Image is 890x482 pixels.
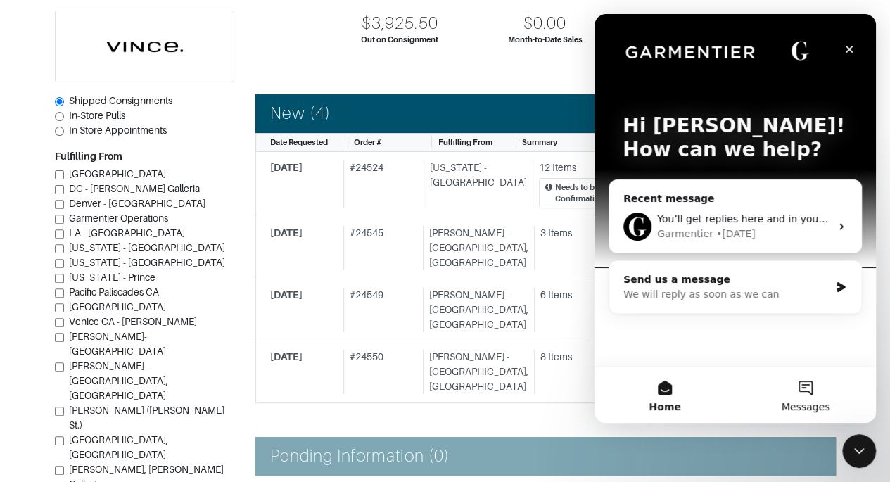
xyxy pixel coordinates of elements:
[69,434,168,460] span: [GEOGRAPHIC_DATA], [GEOGRAPHIC_DATA]
[55,362,64,372] input: [PERSON_NAME] - [GEOGRAPHIC_DATA], [GEOGRAPHIC_DATA]
[438,138,492,146] span: Fulfilling From
[69,301,166,312] span: [GEOGRAPHIC_DATA]
[270,289,303,300] span: [DATE]
[522,138,557,146] span: Summary
[270,162,303,173] span: [DATE]
[423,350,528,394] div: [PERSON_NAME] - [GEOGRAPHIC_DATA], [GEOGRAPHIC_DATA]
[343,160,418,209] div: # 24524
[540,350,810,364] div: 8 Items
[55,127,64,136] input: In Store Appointments
[270,351,303,362] span: [DATE]
[343,288,417,332] div: # 24549
[270,446,450,467] h4: Pending Information (0)
[187,388,236,398] span: Messages
[69,95,172,106] span: Shipped Consignments
[55,112,64,121] input: In-Store Pulls
[55,244,64,253] input: [US_STATE] - [GEOGRAPHIC_DATA]
[56,11,234,82] img: cyAkLTq7csKWtL9WARqkkVaF.png
[63,199,735,210] span: You’ll get replies here and in your email: ✉️ [PERSON_NAME][EMAIL_ADDRESS][DOMAIN_NAME] The team ...
[55,303,64,312] input: [GEOGRAPHIC_DATA]
[595,14,876,423] iframe: Intercom live chat
[423,288,528,332] div: [PERSON_NAME] - [GEOGRAPHIC_DATA], [GEOGRAPHIC_DATA]
[69,257,225,268] span: [US_STATE] - [GEOGRAPHIC_DATA]
[270,138,328,146] span: Date Requested
[362,13,438,34] div: $3,925.50
[69,242,225,253] span: [US_STATE] - [GEOGRAPHIC_DATA]
[69,272,155,283] span: [US_STATE] - Prince
[539,160,810,175] div: 12 Items
[69,213,168,224] span: Garmentier Operations
[55,436,64,445] input: [GEOGRAPHIC_DATA], [GEOGRAPHIC_DATA]
[54,388,86,398] span: Home
[55,97,64,106] input: Shipped Consignments
[122,213,161,227] div: • [DATE]
[55,288,64,298] input: Pacific Paliscades CA
[55,185,64,194] input: DC - [PERSON_NAME] Galleria
[69,316,197,327] span: Venice CA - [PERSON_NAME]
[842,434,876,468] iframe: Intercom live chat
[540,288,810,303] div: 6 Items
[424,160,527,209] div: [US_STATE] - [GEOGRAPHIC_DATA]
[508,34,583,46] div: Month-to-Date Sales
[55,318,64,327] input: Venice CA - [PERSON_NAME]
[14,246,267,300] div: Send us a messageWe will reply as soon as we can
[69,286,159,298] span: Pacific Paliscades CA
[69,125,167,136] span: In Store Appointments
[523,13,566,34] div: $0.00
[423,226,528,270] div: [PERSON_NAME] - [GEOGRAPHIC_DATA], [GEOGRAPHIC_DATA]
[69,198,205,209] span: Denver - [GEOGRAPHIC_DATA]
[55,259,64,268] input: [US_STATE] - [GEOGRAPHIC_DATA]
[141,353,281,409] button: Messages
[69,331,166,357] span: [PERSON_NAME]-[GEOGRAPHIC_DATA]
[555,182,804,205] div: Needs to be delivered by [DATE]! Being sent via messenger - Confirmation for first messenger is #...
[55,170,64,179] input: [GEOGRAPHIC_DATA]
[69,110,125,121] span: In-Store Pulls
[55,274,64,283] input: [US_STATE] - Prince
[69,405,224,431] span: [PERSON_NAME] ([PERSON_NAME] St.)
[69,183,200,194] span: DC - [PERSON_NAME] Galleria
[29,273,235,288] div: We will reply as soon as we can
[343,226,417,270] div: # 24545
[55,407,64,416] input: [PERSON_NAME] ([PERSON_NAME] St.)
[242,23,267,48] div: Close
[55,333,64,342] input: [PERSON_NAME]-[GEOGRAPHIC_DATA]
[343,350,417,394] div: # 24550
[55,466,64,475] input: [PERSON_NAME], [PERSON_NAME] Galleria
[55,215,64,224] input: Garmentier Operations
[270,227,303,239] span: [DATE]
[69,168,166,179] span: [GEOGRAPHIC_DATA]
[69,227,185,239] span: LA - [GEOGRAPHIC_DATA]
[63,213,119,227] div: Garmentier
[540,226,810,241] div: 3 Items
[55,149,122,164] label: Fulfilling From
[55,200,64,209] input: Denver - [GEOGRAPHIC_DATA]
[69,360,168,401] span: [PERSON_NAME] - [GEOGRAPHIC_DATA], [GEOGRAPHIC_DATA]
[354,138,381,146] span: Order #
[55,229,64,239] input: LA - [GEOGRAPHIC_DATA]
[29,258,235,273] div: Send us a message
[270,103,331,124] h4: New (4)
[361,34,438,46] div: Out on Consignment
